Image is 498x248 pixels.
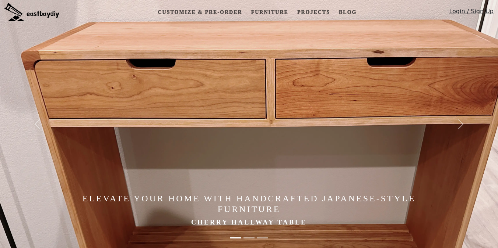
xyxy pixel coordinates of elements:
button: Elevate Your Home with Handcrafted Japanese-Style Furniture [230,234,241,242]
a: Customize & Pre-order [155,6,245,19]
button: Elevate Your Home with Handcrafted Japanese-Style Furniture [243,234,255,242]
a: Blog [336,6,360,19]
a: Projects [294,6,333,19]
a: Cherry Hallway Table [191,219,307,226]
button: Made in the Bay Area [257,234,268,242]
a: Furniture [248,6,291,19]
h4: Elevate Your Home with Handcrafted Japanese-Style Furniture [75,193,423,215]
a: Login / Sign Up [449,7,494,19]
img: eastbaydiy [4,3,59,21]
